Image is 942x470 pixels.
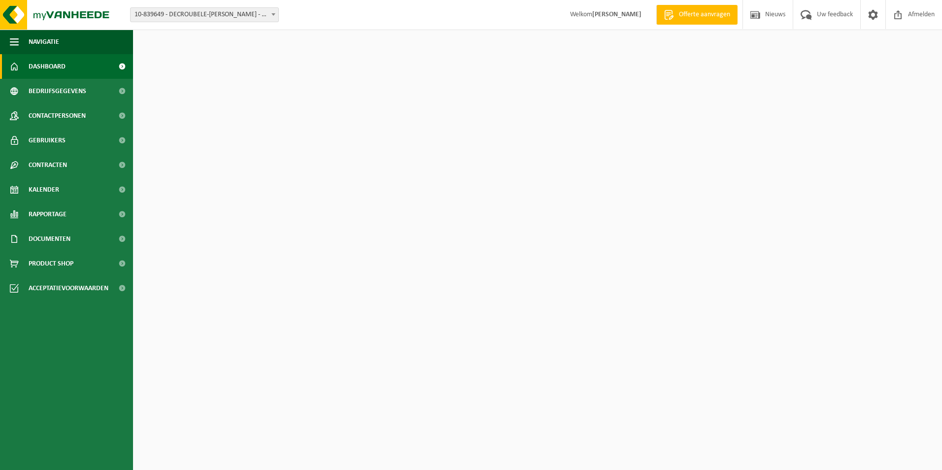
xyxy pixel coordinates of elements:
strong: [PERSON_NAME] [592,11,641,18]
a: Offerte aanvragen [656,5,738,25]
span: Product Shop [29,251,73,276]
span: Contracten [29,153,67,177]
span: 10-839649 - DECROUBELE-DECLERCQ - ZULTE [130,7,279,22]
span: Contactpersonen [29,103,86,128]
span: Documenten [29,227,70,251]
span: Bedrijfsgegevens [29,79,86,103]
span: Dashboard [29,54,66,79]
span: Navigatie [29,30,59,54]
span: Rapportage [29,202,67,227]
span: Gebruikers [29,128,66,153]
span: Acceptatievoorwaarden [29,276,108,301]
span: 10-839649 - DECROUBELE-DECLERCQ - ZULTE [131,8,278,22]
span: Offerte aanvragen [676,10,733,20]
span: Kalender [29,177,59,202]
